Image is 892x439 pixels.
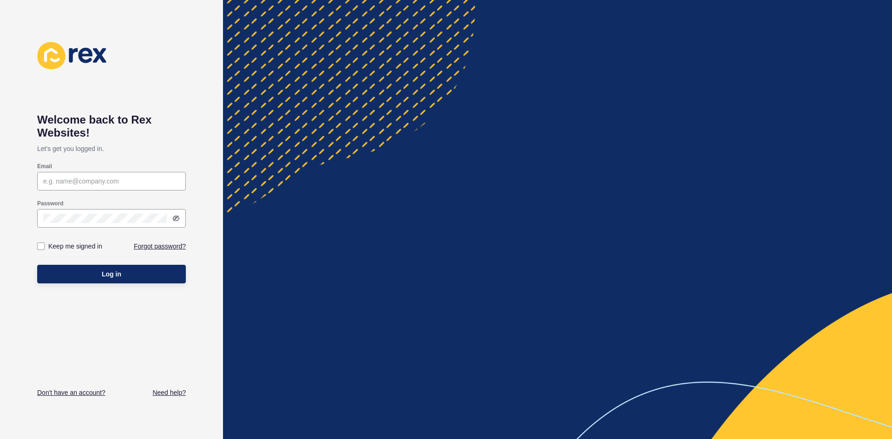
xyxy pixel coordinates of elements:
[43,177,180,186] input: e.g. name@company.com
[37,388,105,397] a: Don't have an account?
[37,200,64,207] label: Password
[37,113,186,139] h1: Welcome back to Rex Websites!
[37,163,52,170] label: Email
[152,388,186,397] a: Need help?
[134,242,186,251] a: Forgot password?
[102,269,121,279] span: Log in
[37,265,186,283] button: Log in
[48,242,102,251] label: Keep me signed in
[37,139,186,158] p: Let's get you logged in.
